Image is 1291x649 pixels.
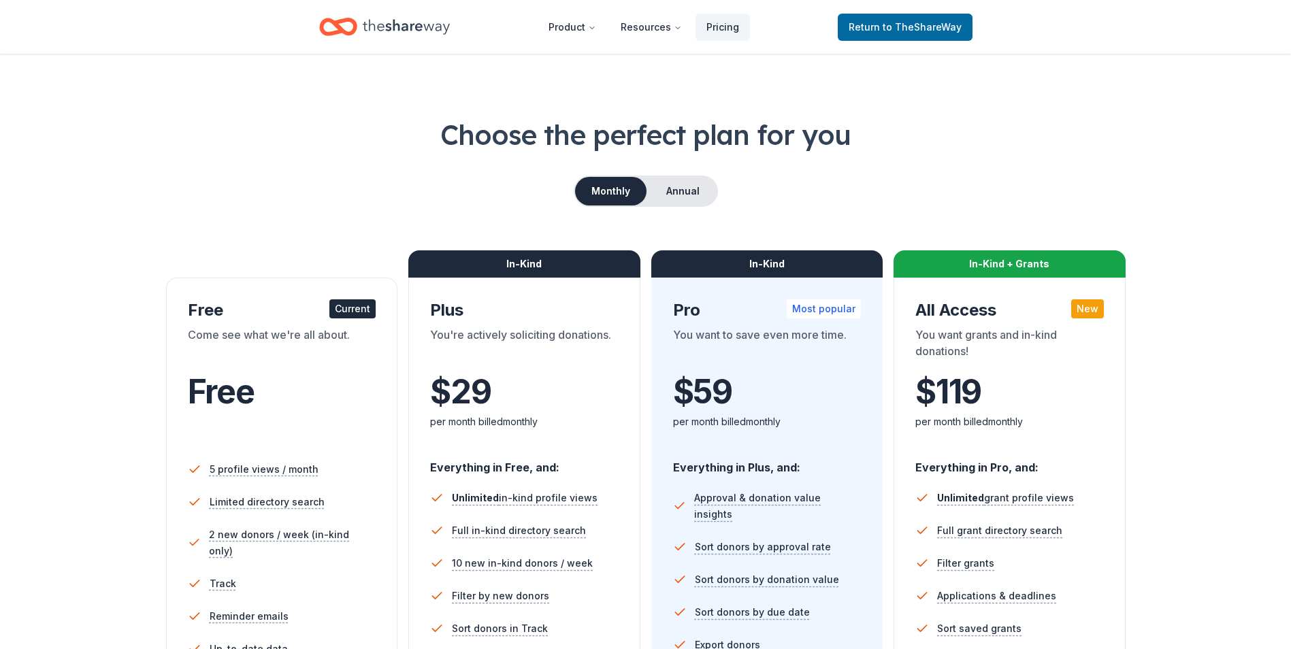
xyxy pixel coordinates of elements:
div: Everything in Pro, and: [915,448,1104,476]
div: Everything in Plus, and: [673,448,862,476]
div: per month billed monthly [430,414,619,430]
span: Full in-kind directory search [452,522,586,539]
span: grant profile views [937,492,1074,503]
span: Sort donors by approval rate [695,539,831,555]
nav: Main [538,11,750,43]
span: to TheShareWay [883,21,962,33]
div: per month billed monthly [915,414,1104,430]
span: in-kind profile views [452,492,598,503]
div: Come see what we're all about. [188,327,376,365]
div: In-Kind [408,250,640,278]
span: Full grant directory search [937,522,1062,539]
div: In-Kind [651,250,883,278]
span: Sort saved grants [937,620,1022,637]
div: Current [329,299,376,318]
button: Monthly [575,177,647,205]
div: All Access [915,299,1104,321]
div: Pro [673,299,862,321]
div: Most popular [787,299,861,318]
button: Product [538,14,607,41]
h1: Choose the perfect plan for you [54,116,1237,154]
span: Track [210,576,236,592]
div: per month billed monthly [673,414,862,430]
div: Free [188,299,376,321]
div: New [1071,299,1104,318]
span: Reminder emails [210,608,289,625]
span: Sort donors by due date [695,604,810,620]
span: Filter grants [937,555,994,571]
a: Home [319,11,450,43]
span: Limited directory search [210,494,325,510]
span: 5 profile views / month [210,461,318,478]
a: Pricing [696,14,750,41]
span: Filter by new donors [452,588,549,604]
span: 2 new donors / week (in-kind only) [209,527,376,559]
div: You want grants and in-kind donations! [915,327,1104,365]
span: 10 new in-kind donors / week [452,555,593,571]
span: Approval & donation value insights [694,490,861,522]
div: Plus [430,299,619,321]
span: Unlimited [937,492,984,503]
span: $ 59 [673,373,732,411]
a: Returnto TheShareWay [838,14,973,41]
span: $ 119 [915,373,981,411]
span: Applications & deadlines [937,588,1056,604]
span: $ 29 [430,373,491,411]
span: Free [188,371,255,412]
button: Annual [649,177,717,205]
div: You're actively soliciting donations. [430,327,619,365]
span: Sort donors in Track [452,620,548,637]
div: In-Kind + Grants [894,250,1126,278]
div: Everything in Free, and: [430,448,619,476]
button: Resources [610,14,693,41]
span: Unlimited [452,492,499,503]
div: You want to save even more time. [673,327,862,365]
span: Sort donors by donation value [695,571,839,588]
span: Return [849,19,962,35]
